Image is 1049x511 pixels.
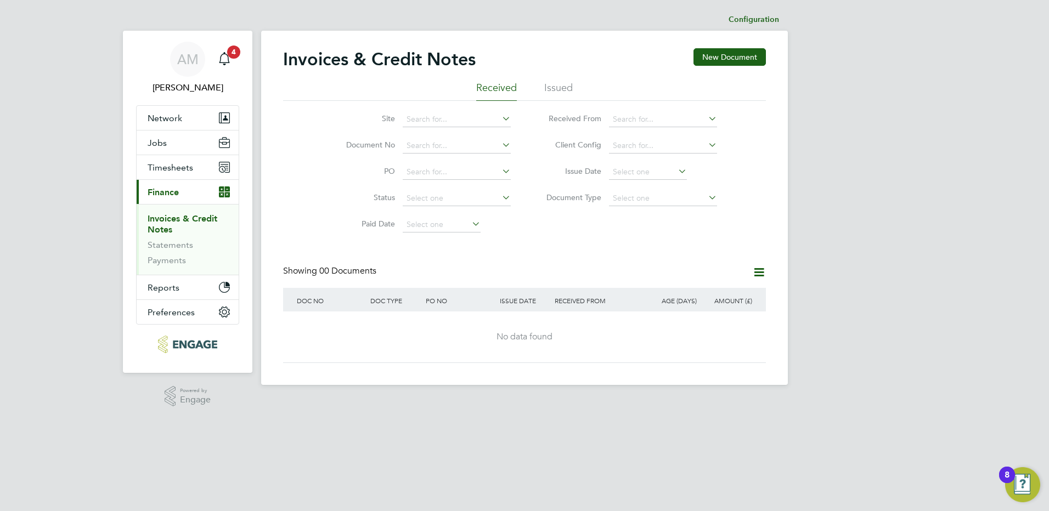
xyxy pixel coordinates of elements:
[319,265,376,276] span: 00 Documents
[180,395,211,405] span: Engage
[123,31,252,373] nav: Main navigation
[148,282,179,293] span: Reports
[148,240,193,250] a: Statements
[423,288,497,313] div: PO NO
[165,386,211,407] a: Powered byEngage
[497,288,552,313] div: ISSUE DATE
[1005,475,1009,489] div: 8
[137,204,239,275] div: Finance
[294,288,368,313] div: DOC NO
[729,9,779,31] li: Configuration
[148,187,179,197] span: Finance
[148,113,182,123] span: Network
[137,106,239,130] button: Network
[148,213,217,235] a: Invoices & Credit Notes
[332,192,395,202] label: Status
[403,164,511,180] input: Search for...
[700,288,755,313] div: AMOUNT (£)
[180,386,211,395] span: Powered by
[137,155,239,179] button: Timesheets
[332,219,395,229] label: Paid Date
[332,113,395,123] label: Site
[538,192,601,202] label: Document Type
[693,48,766,66] button: New Document
[177,52,199,66] span: AM
[544,81,573,101] li: Issued
[609,138,717,154] input: Search for...
[283,265,379,277] div: Showing
[1005,467,1040,502] button: Open Resource Center, 8 new notifications
[136,336,239,353] a: Go to home page
[609,164,687,180] input: Select one
[137,130,239,155] button: Jobs
[368,288,423,313] div: DOC TYPE
[137,180,239,204] button: Finance
[538,140,601,150] label: Client Config
[148,138,167,148] span: Jobs
[403,191,511,206] input: Select one
[213,42,235,77] a: 4
[137,275,239,299] button: Reports
[552,288,644,313] div: RECEIVED FROM
[538,113,601,123] label: Received From
[609,191,717,206] input: Select one
[538,166,601,176] label: Issue Date
[644,288,700,313] div: AGE (DAYS)
[403,138,511,154] input: Search for...
[148,307,195,317] span: Preferences
[294,331,755,343] div: No data found
[332,140,395,150] label: Document No
[137,300,239,324] button: Preferences
[476,81,517,101] li: Received
[136,81,239,94] span: Allyx Miller
[403,217,481,232] input: Select one
[283,48,476,70] h2: Invoices & Credit Notes
[148,162,193,173] span: Timesheets
[227,46,240,59] span: 4
[136,42,239,94] a: AM[PERSON_NAME]
[403,112,511,127] input: Search for...
[158,336,217,353] img: rec-solutions-logo-retina.png
[148,255,186,265] a: Payments
[609,112,717,127] input: Search for...
[332,166,395,176] label: PO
